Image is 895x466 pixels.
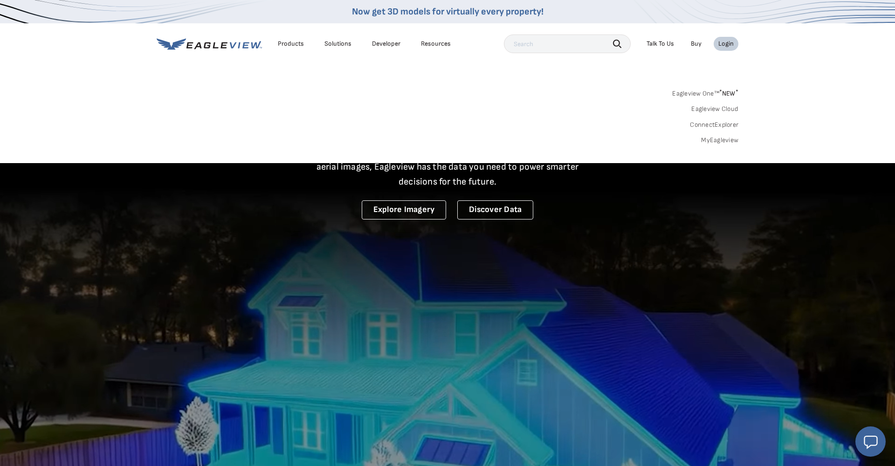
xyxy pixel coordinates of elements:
div: Resources [421,40,451,48]
a: Explore Imagery [362,200,447,219]
button: Open chat window [855,426,886,457]
p: A new era starts here. Built on more than 3.5 billion high-resolution aerial images, Eagleview ha... [305,144,590,189]
a: Developer [372,40,400,48]
a: Buy [691,40,702,48]
div: Login [718,40,734,48]
div: Talk To Us [647,40,674,48]
a: ConnectExplorer [690,121,738,129]
a: Now get 3D models for virtually every property! [352,6,544,17]
a: Eagleview One™*NEW* [672,87,738,97]
a: MyEagleview [701,136,738,144]
input: Search [504,34,631,53]
a: Eagleview Cloud [691,105,738,113]
a: Discover Data [457,200,533,219]
span: NEW [719,89,738,97]
div: Products [278,40,304,48]
div: Solutions [324,40,351,48]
